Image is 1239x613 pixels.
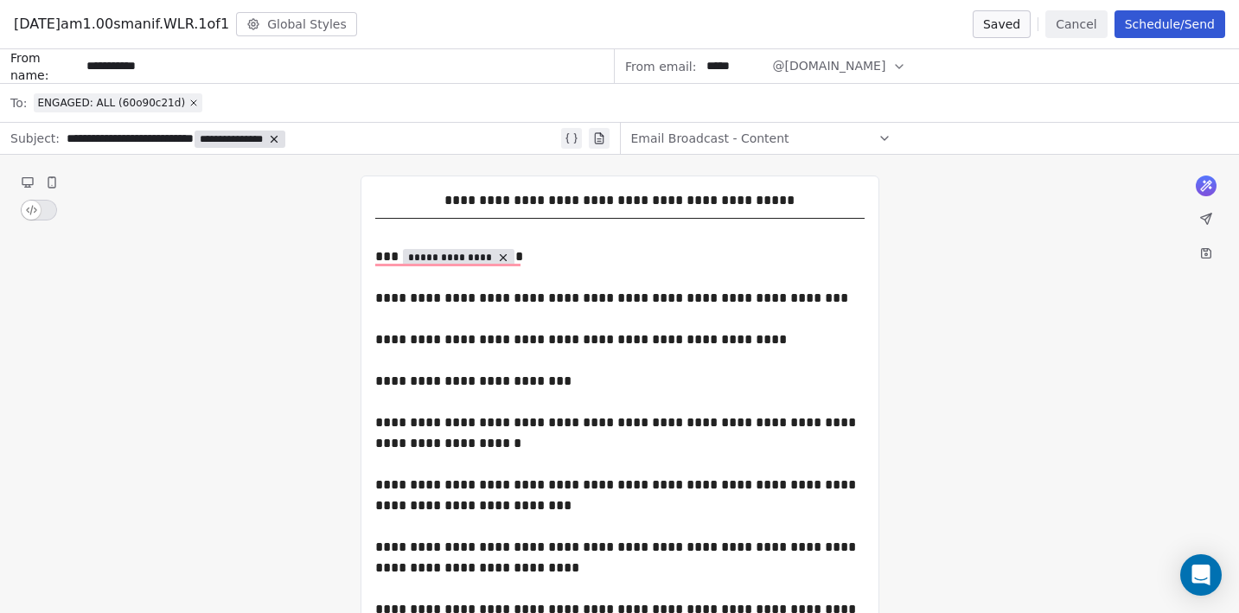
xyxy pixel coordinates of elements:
span: From name: [10,49,80,84]
span: @[DOMAIN_NAME] [772,57,885,75]
span: [DATE]am1.00smanif.WLR.1of1 [14,14,229,35]
div: Open Intercom Messenger [1180,554,1222,596]
button: Cancel [1045,10,1107,38]
button: Saved [973,10,1031,38]
span: Subject: [10,130,60,152]
span: To: [10,94,27,112]
button: Schedule/Send [1114,10,1225,38]
span: From email: [625,58,696,75]
span: ENGAGED: ALL (60o90c21d) [37,96,185,110]
button: Global Styles [236,12,357,36]
span: Email Broadcast - Content [631,130,789,147]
